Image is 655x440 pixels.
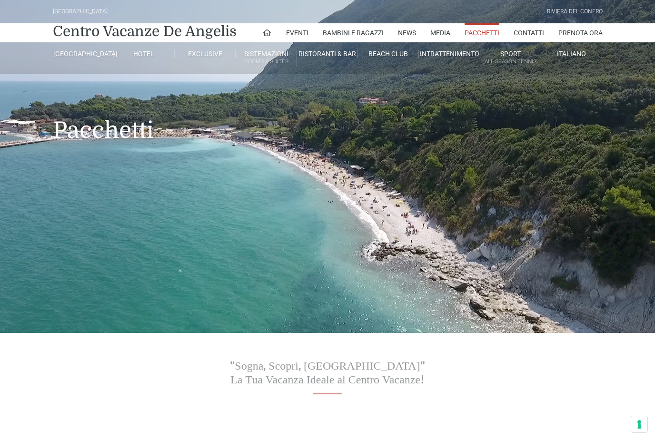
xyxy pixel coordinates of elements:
a: Ristoranti & Bar [297,49,358,58]
a: Centro Vacanze De Angelis [53,22,237,41]
a: Bambini e Ragazzi [323,23,384,42]
small: All Season Tennis [480,57,541,66]
a: Prenota Ora [558,23,603,42]
span: Italiano [557,50,586,58]
a: Italiano [541,49,602,58]
small: Rooms & Suites [236,57,296,66]
a: Media [430,23,450,42]
a: Exclusive [175,49,236,58]
a: Eventi [286,23,308,42]
button: Le tue preferenze relative al consenso per le tecnologie di tracciamento [631,416,647,432]
a: SportAll Season Tennis [480,49,541,67]
a: News [398,23,416,42]
a: Hotel [114,49,175,58]
a: Pacchetti [465,23,499,42]
a: Beach Club [358,49,419,58]
a: SistemazioniRooms & Suites [236,49,297,67]
a: Intrattenimento [419,49,480,58]
h3: "Sogna, Scopri, [GEOGRAPHIC_DATA]" La Tua Vacanza Ideale al Centro Vacanze! [194,360,462,387]
div: Riviera Del Conero [547,7,603,16]
a: [GEOGRAPHIC_DATA] [53,49,114,58]
h1: Pacchetti [53,74,603,158]
div: [GEOGRAPHIC_DATA] [53,7,108,16]
a: Contatti [514,23,544,42]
